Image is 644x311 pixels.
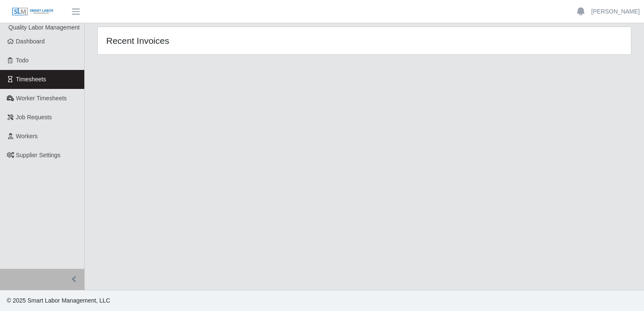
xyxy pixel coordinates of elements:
span: Supplier Settings [16,152,61,158]
a: [PERSON_NAME] [591,7,640,16]
span: Workers [16,133,38,139]
img: SLM Logo [12,7,54,16]
span: Quality Labor Management [8,24,80,31]
h4: Recent Invoices [106,35,314,46]
span: © 2025 Smart Labor Management, LLC [7,297,110,304]
span: Timesheets [16,76,46,83]
span: Todo [16,57,29,64]
span: Job Requests [16,114,52,121]
span: Dashboard [16,38,45,45]
span: Worker Timesheets [16,95,67,102]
